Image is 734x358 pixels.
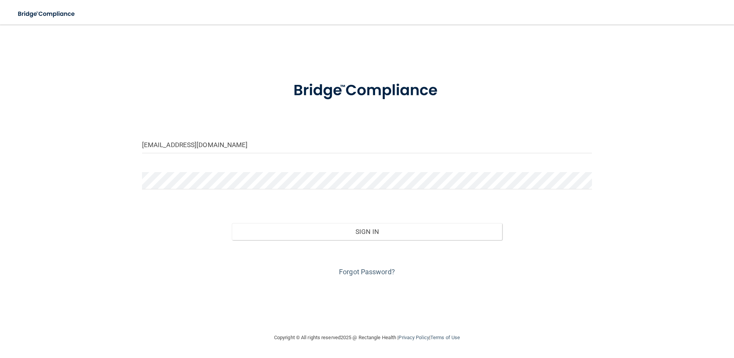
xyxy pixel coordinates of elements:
[232,223,502,240] button: Sign In
[142,136,592,153] input: Email
[339,268,395,276] a: Forgot Password?
[12,6,82,22] img: bridge_compliance_login_screen.278c3ca4.svg
[430,335,460,340] a: Terms of Use
[278,71,456,111] img: bridge_compliance_login_screen.278c3ca4.svg
[227,325,507,350] div: Copyright © All rights reserved 2025 @ Rectangle Health | |
[398,335,429,340] a: Privacy Policy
